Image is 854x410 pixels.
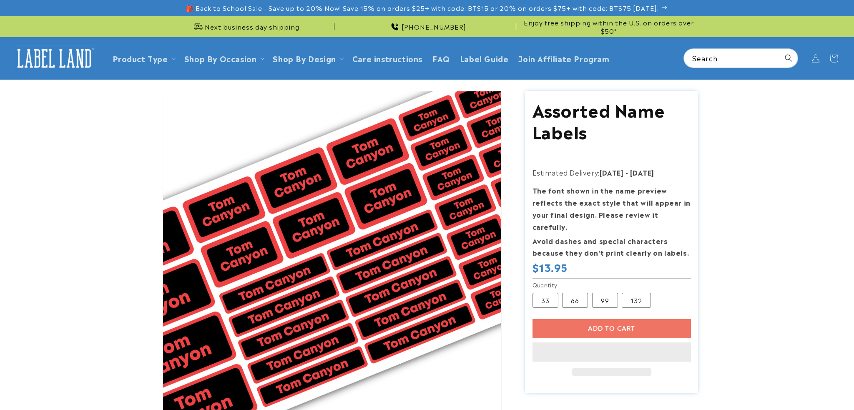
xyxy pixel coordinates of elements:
a: Care instructions [347,48,427,68]
strong: [DATE] [630,167,654,177]
a: Join Affiliate Program [513,48,614,68]
button: Search [779,49,798,67]
span: $13.95 [532,261,568,274]
a: FAQ [427,48,455,68]
span: 🎒 Back to School Sale - Save up to 20% Now! Save 15% on orders $25+ with code: BTS15 or 20% on or... [186,4,659,12]
a: Shop By Design [273,53,336,64]
strong: - [625,167,628,177]
legend: Quantity [532,281,558,289]
span: Next business day shipping [205,23,299,31]
h1: Assorted Name Labels [532,98,691,142]
summary: Product Type [108,48,179,68]
span: Label Guide [460,53,509,63]
a: Label Land [10,42,99,74]
summary: Shop By Occasion [179,48,268,68]
img: Label Land [13,45,96,71]
span: Shop By Occasion [184,53,257,63]
strong: [DATE] [600,167,624,177]
a: Product Type [113,53,168,64]
label: 99 [592,293,618,308]
label: 132 [622,293,651,308]
strong: The font shown in the name preview reflects the exact style that will appear in your final design... [532,185,691,231]
a: Label Guide [455,48,514,68]
label: 33 [532,293,558,308]
span: Enjoy free shipping within the U.S. on orders over $50* [520,18,698,35]
p: Estimated Delivery: [532,166,691,179]
span: Care instructions [352,53,422,63]
span: [PHONE_NUMBER] [402,23,466,31]
span: Join Affiliate Program [518,53,609,63]
strong: Avoid dashes and special characters because they don’t print clearly on labels. [532,236,689,258]
div: Announcement [338,16,516,37]
div: Announcement [520,16,698,37]
span: FAQ [432,53,450,63]
div: Announcement [156,16,334,37]
label: 66 [562,293,588,308]
summary: Shop By Design [268,48,347,68]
